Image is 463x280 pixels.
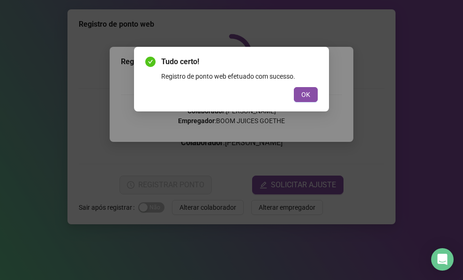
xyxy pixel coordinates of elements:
button: OK [294,87,318,102]
span: Tudo certo! [161,56,318,67]
div: Registro de ponto web efetuado com sucesso. [161,71,318,81]
span: OK [301,89,310,100]
span: check-circle [145,57,156,67]
div: Open Intercom Messenger [431,248,454,271]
